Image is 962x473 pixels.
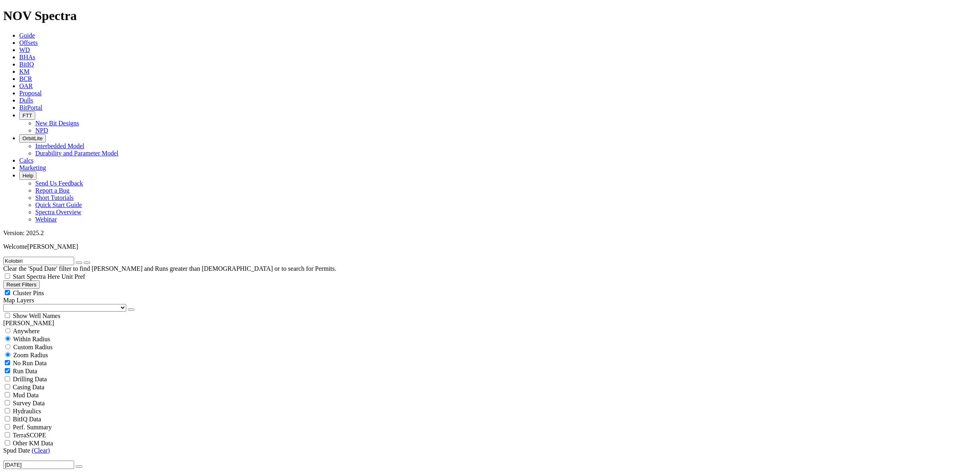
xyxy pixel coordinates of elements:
[13,360,46,366] span: No Run Data
[22,135,42,141] span: OrbitLite
[35,187,69,194] a: Report a Bug
[3,439,959,447] filter-controls-checkbox: TerraSCOPE Data
[3,320,959,327] div: [PERSON_NAME]
[19,97,33,104] a: Dulls
[13,416,41,423] span: BitIQ Data
[19,111,35,120] button: FTT
[13,408,41,415] span: Hydraulics
[13,376,47,382] span: Drilling Data
[3,423,959,431] filter-controls-checkbox: Performance Summary
[3,297,34,304] span: Map Layers
[3,243,959,250] p: Welcome
[35,120,79,127] a: New Bit Designs
[19,104,42,111] a: BitPortal
[3,229,959,237] div: Version: 2025.2
[3,257,74,265] input: Search
[13,432,46,439] span: TerraSCOPE
[19,61,34,68] a: BitIQ
[19,46,30,53] a: WD
[13,336,50,342] span: Within Radius
[19,75,32,82] a: BCR
[3,461,74,469] input: After
[35,194,74,201] a: Short Tutorials
[35,150,119,157] a: Durability and Parameter Model
[35,216,57,223] a: Webinar
[19,83,33,89] a: OAR
[13,392,38,399] span: Mud Data
[32,447,50,454] a: (Clear)
[3,431,959,439] filter-controls-checkbox: TerraSCOPE Data
[35,127,48,134] a: NPD
[19,157,34,164] a: Calcs
[35,180,83,187] a: Send Us Feedback
[19,39,38,46] a: Offsets
[61,273,85,280] span: Unit Pref
[3,447,30,454] span: Spud Date
[13,384,44,390] span: Casing Data
[19,164,46,171] a: Marketing
[27,243,78,250] span: [PERSON_NAME]
[13,344,53,350] span: Custom Radius
[13,400,45,407] span: Survey Data
[3,265,336,272] span: Clear the 'Spud Date' filter to find [PERSON_NAME] and Runs greater than [DEMOGRAPHIC_DATA] or to...
[13,424,52,431] span: Perf. Summary
[35,201,82,208] a: Quick Start Guide
[35,143,84,149] a: Interbedded Model
[22,113,32,119] span: FTT
[3,8,959,23] h1: NOV Spectra
[19,54,35,60] a: BHAs
[13,368,37,374] span: Run Data
[13,328,40,334] span: Anywhere
[13,290,44,296] span: Cluster Pins
[13,440,53,447] span: Other KM Data
[3,407,959,415] filter-controls-checkbox: Hydraulics Analysis
[35,209,81,215] a: Spectra Overview
[22,173,33,179] span: Help
[13,312,60,319] span: Show Well Names
[3,280,40,289] button: Reset Filters
[13,352,48,358] span: Zoom Radius
[19,68,30,75] a: KM
[13,273,60,280] span: Start Spectra Here
[19,32,35,39] a: Guide
[19,90,42,97] a: Proposal
[5,274,10,279] input: Start Spectra Here
[19,171,36,180] button: Help
[19,134,46,143] button: OrbitLite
